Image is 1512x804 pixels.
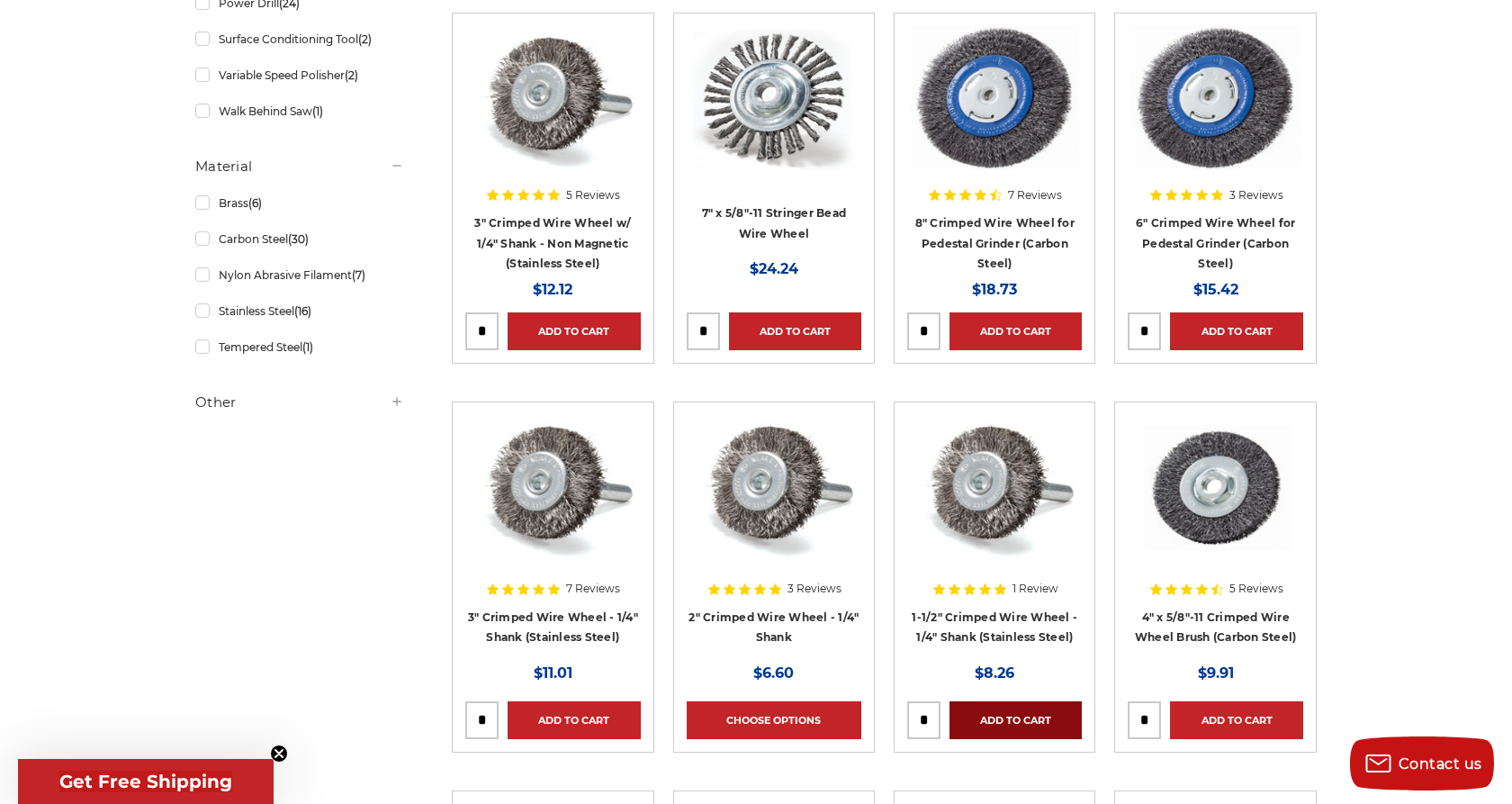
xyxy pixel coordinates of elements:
[312,104,323,118] span: (1)
[18,759,274,804] div: Get Free ShippingClose teaser
[533,281,572,298] span: $12.12
[729,312,861,350] a: Add to Cart
[465,415,640,559] img: Crimped Wire Wheel with Shank
[1350,736,1494,790] button: Contact us
[270,745,288,763] button: Close teaser
[288,232,309,246] span: (30)
[195,23,404,55] a: Surface Conditioning Tool
[907,415,1082,646] a: Crimped Wire Wheel with Shank
[687,26,861,170] img: 7" x 5/8"-11 Stringer Bead Wire Wheel
[1193,281,1238,298] span: $15.42
[1399,755,1482,772] span: Contact us
[1198,664,1234,682] span: $9.91
[687,26,861,257] a: 7" x 5/8"-11 Stringer Bead Wire Wheel
[345,68,358,82] span: (2)
[907,26,1082,170] img: 8" Crimped Wire Wheel for Pedestal Grinder
[465,26,640,257] a: Crimped Wire Wheel with Shank Non Magnetic
[534,664,572,682] span: $11.01
[195,223,404,255] a: Carbon Steel
[465,26,640,170] img: Crimped Wire Wheel with Shank Non Magnetic
[1128,415,1302,559] img: 4" x 5/8"-11 Crimped Wire Wheel Brush (Carbon Steel)
[687,415,861,559] img: Crimped Wire Wheel with Shank
[687,415,861,646] a: Crimped Wire Wheel with Shank
[248,196,262,210] span: (6)
[195,156,404,177] h5: Material
[195,95,404,127] a: Walk Behind Saw
[972,281,1017,298] span: $18.73
[907,26,1082,257] a: 8" Crimped Wire Wheel for Pedestal Grinder
[195,331,404,363] a: Tempered Steel
[750,260,798,277] span: $24.24
[1128,415,1302,646] a: 4" x 5/8"-11 Crimped Wire Wheel Brush (Carbon Steel)
[1170,312,1302,350] a: Add to Cart
[1128,26,1302,170] img: 6" Crimped Wire Wheel for Pedestal Grinder
[753,664,794,682] span: $6.60
[907,415,1082,559] img: Crimped Wire Wheel with Shank
[294,304,311,318] span: (16)
[195,392,404,413] h5: Other
[195,259,404,291] a: Nylon Abrasive Filament
[465,415,640,646] a: Crimped Wire Wheel with Shank
[508,312,640,350] a: Add to Cart
[687,701,861,739] a: Choose Options
[975,664,1014,682] span: $8.26
[195,295,404,327] a: Stainless Steel
[59,771,232,792] span: Get Free Shipping
[1170,701,1302,739] a: Add to Cart
[352,268,365,282] span: (7)
[195,59,404,91] a: Variable Speed Polisher
[1128,26,1302,257] a: 6" Crimped Wire Wheel for Pedestal Grinder
[508,701,640,739] a: Add to Cart
[358,32,372,46] span: (2)
[302,340,313,354] span: (1)
[195,187,404,219] a: Brass
[949,701,1082,739] a: Add to Cart
[949,312,1082,350] a: Add to Cart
